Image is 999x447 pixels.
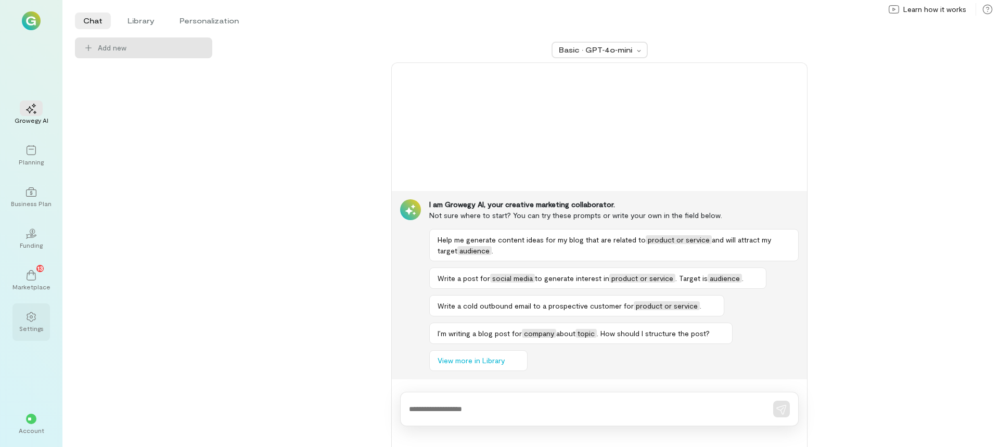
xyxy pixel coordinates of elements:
[903,4,966,15] span: Learn how it works
[98,43,204,53] span: Add new
[742,274,744,283] span: .
[12,303,50,341] a: Settings
[492,246,493,255] span: .
[438,235,646,244] span: Help me generate content ideas for my blog that are related to
[438,301,634,310] span: Write a cold outbound email to a prospective customer for
[20,241,43,249] div: Funding
[171,12,247,29] li: Personalization
[438,329,522,338] span: I’m writing a blog post for
[429,210,799,221] div: Not sure where to start? You can try these prompts or write your own in the field below.
[429,323,733,344] button: I’m writing a blog post forcompanyabouttopic. How should I structure the post?
[429,267,766,289] button: Write a post forsocial mediato generate interest inproduct or service. Target isaudience.
[559,45,634,55] div: Basic · GPT‑4o‑mini
[15,116,48,124] div: Growegy AI
[429,229,799,261] button: Help me generate content ideas for my blog that are related toproduct or serviceand will attract ...
[438,274,490,283] span: Write a post for
[429,295,724,316] button: Write a cold outbound email to a prospective customer forproduct or service.
[429,199,799,210] div: I am Growegy AI, your creative marketing collaborator.
[12,137,50,174] a: Planning
[535,274,609,283] span: to generate interest in
[556,329,575,338] span: about
[675,274,708,283] span: . Target is
[12,220,50,258] a: Funding
[708,274,742,283] span: audience
[646,235,712,244] span: product or service
[457,246,492,255] span: audience
[438,355,505,366] span: View more in Library
[490,274,535,283] span: social media
[19,158,44,166] div: Planning
[11,199,52,208] div: Business Plan
[575,329,597,338] span: topic
[597,329,710,338] span: . How should I structure the post?
[37,263,43,273] span: 13
[522,329,556,338] span: company
[700,301,701,310] span: .
[75,12,111,29] li: Chat
[429,350,528,371] button: View more in Library
[12,283,50,291] div: Marketplace
[19,426,44,435] div: Account
[119,12,163,29] li: Library
[19,324,44,333] div: Settings
[12,95,50,133] a: Growegy AI
[12,262,50,299] a: Marketplace
[609,274,675,283] span: product or service
[634,301,700,310] span: product or service
[12,178,50,216] a: Business Plan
